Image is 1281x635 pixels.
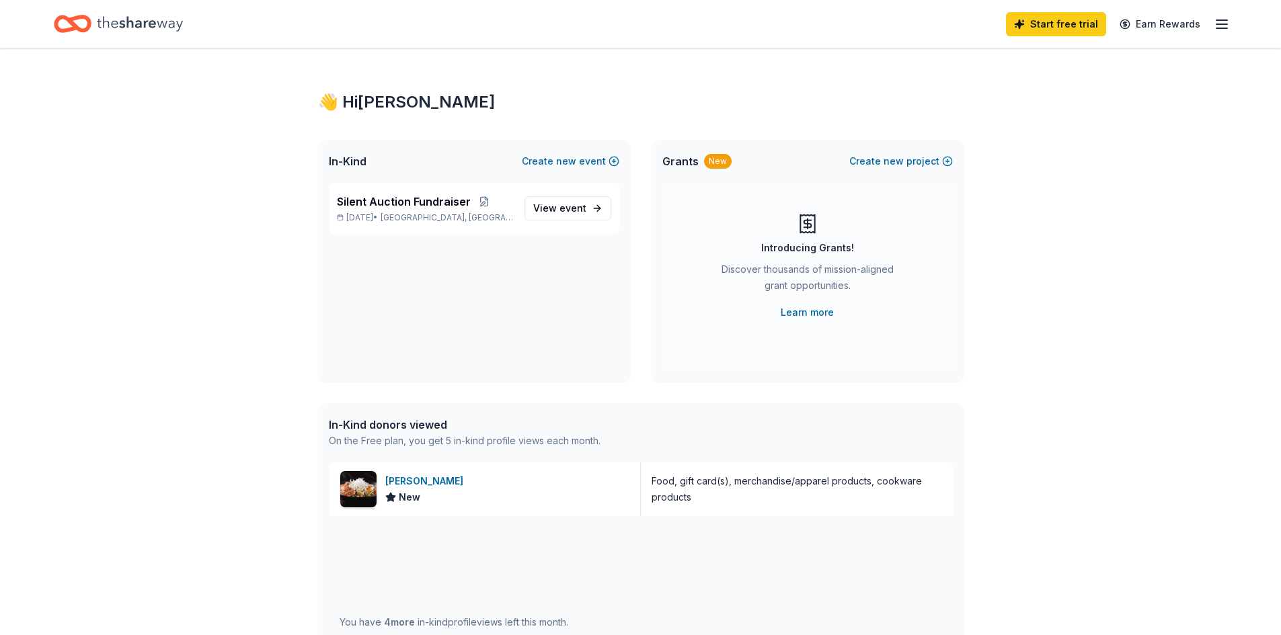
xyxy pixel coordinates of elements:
span: event [559,202,586,214]
span: Grants [662,153,699,169]
span: new [884,153,904,169]
div: Introducing Grants! [761,240,854,256]
span: new [556,153,576,169]
span: New [399,489,420,505]
span: Silent Auction Fundraiser [337,194,471,210]
div: [PERSON_NAME] [385,473,469,489]
p: [DATE] • [337,212,514,223]
a: Home [54,8,183,40]
a: View event [525,196,611,220]
img: Image for P.F. Chang's [340,471,377,507]
div: In-Kind donors viewed [329,417,600,433]
div: New [704,154,732,169]
div: Discover thousands of mission-aligned grant opportunities. [716,261,899,299]
div: Food, gift card(s), merchandise/apparel products, cookware products [652,473,942,505]
a: Start free trial [1006,12,1106,36]
button: Createnewevent [522,153,619,169]
span: In-Kind [329,153,366,169]
button: Createnewproject [849,153,953,169]
div: You have in-kind profile views left this month. [340,614,568,630]
span: View [533,200,586,216]
span: 4 more [384,616,415,628]
a: Earn Rewards [1112,12,1208,36]
div: On the Free plan, you get 5 in-kind profile views each month. [329,433,600,449]
div: 👋 Hi [PERSON_NAME] [318,91,964,113]
a: Learn more [781,304,834,321]
span: [GEOGRAPHIC_DATA], [GEOGRAPHIC_DATA] [381,212,513,223]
